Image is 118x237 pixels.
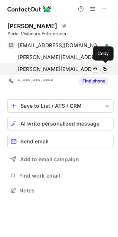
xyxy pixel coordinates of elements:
[20,139,49,145] span: Send email
[7,135,114,148] button: Send email
[7,99,114,113] button: save-profile-one-click
[7,185,114,196] button: Notes
[7,4,52,13] img: ContactOut v5.3.10
[19,172,111,179] span: Find work email
[18,42,103,49] span: [EMAIL_ADDRESS][DOMAIN_NAME]
[7,30,114,37] div: Serial Visionary Entrepreneur
[7,153,114,166] button: Add to email campaign
[7,22,57,30] div: [PERSON_NAME]
[20,121,99,127] span: AI write personalized message
[7,117,114,130] button: AI write personalized message
[20,156,79,162] span: Add to email campaign
[79,77,108,85] button: Reveal Button
[7,171,114,181] button: Find work email
[20,103,101,109] div: Save to List / ATS / CRM
[18,66,103,72] span: [PERSON_NAME][EMAIL_ADDRESS][DOMAIN_NAME]
[18,54,103,61] span: [PERSON_NAME][EMAIL_ADDRESS][DOMAIN_NAME]
[19,187,111,194] span: Notes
